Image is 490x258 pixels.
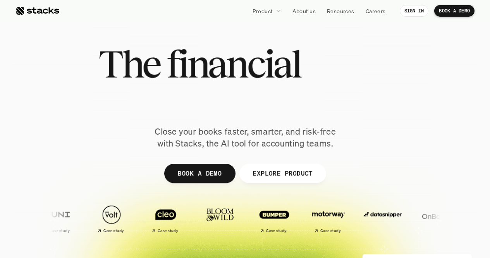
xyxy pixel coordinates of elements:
span: financial [167,47,300,81]
p: Resources [327,7,354,15]
p: BOOK A DEMO [177,168,222,179]
a: Case study [249,201,299,236]
a: Careers [361,4,390,18]
a: BOOK A DEMO [434,5,475,17]
span: close. [307,47,392,81]
a: Case study [303,201,354,236]
span: Reimagined. [148,81,342,116]
a: EXPLORE PRODUCT [239,164,326,183]
a: Resources [322,4,359,18]
h2: Case study [49,229,69,233]
p: BOOK A DEMO [439,8,470,14]
p: About us [292,7,316,15]
a: Case study [141,201,191,236]
h2: Case study [266,229,286,233]
p: SIGN IN [404,8,424,14]
a: SIGN IN [400,5,429,17]
h2: Case study [320,229,340,233]
p: EXPLORE PRODUCT [253,168,313,179]
a: About us [288,4,320,18]
p: Product [253,7,273,15]
p: Careers [366,7,386,15]
h2: Case study [103,229,124,233]
span: The [98,47,160,81]
a: BOOK A DEMO [164,164,235,183]
p: Close your books faster, smarter, and risk-free with Stacks, the AI tool for accounting teams. [148,126,342,150]
h2: Case study [157,229,178,233]
a: Case study [86,201,137,236]
a: Case study [32,201,83,236]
